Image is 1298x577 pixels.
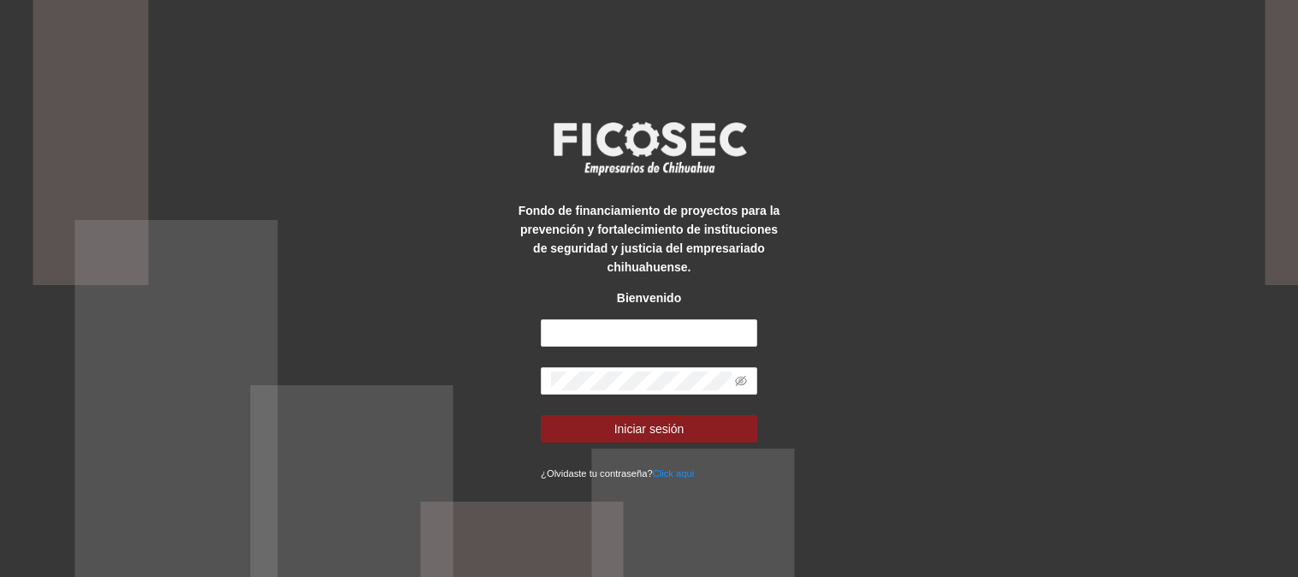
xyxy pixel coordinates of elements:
span: Iniciar sesión [614,419,685,438]
small: ¿Olvidaste tu contraseña? [541,468,694,479]
span: eye-invisible [735,375,747,387]
button: Iniciar sesión [541,415,757,443]
img: logo [542,116,756,180]
strong: Fondo de financiamiento de proyectos para la prevención y fortalecimiento de instituciones de seg... [519,204,780,274]
strong: Bienvenido [617,291,681,305]
a: Click aqui [653,468,695,479]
